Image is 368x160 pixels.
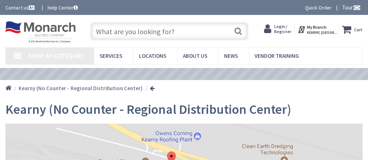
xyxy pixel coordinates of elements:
a: Quick Order [305,4,332,11]
strong: Kearny (No Counter - Regional Distribution Center) [19,85,143,92]
a: VIEW OUR VIDEO TRAINING LIBRARY [133,71,236,77]
span: Services [100,52,122,59]
span: Kearny (No Counter - Regional Distribution Center) [5,101,291,117]
a: Help Center [48,4,78,11]
strong: Cart [354,23,363,36]
input: What are you looking for? [90,22,249,40]
span: Tour [342,4,361,11]
img: Monarch Electric Company [5,21,76,43]
span: Login / Register [274,24,291,34]
a: Contact us [5,4,36,11]
span: News [224,52,238,59]
div: My Branch KEARNY, [GEOGRAPHIC_DATA] [297,23,336,36]
span: KEARNY, [GEOGRAPHIC_DATA] [307,30,338,35]
span: Shop By Category [28,52,84,60]
a: Login / Register [264,23,291,35]
span: About Us [183,52,207,59]
span: Locations [139,52,166,59]
strong: My Branch [307,24,327,30]
a: Cart [342,23,363,36]
span: Vendor Training [255,52,299,59]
